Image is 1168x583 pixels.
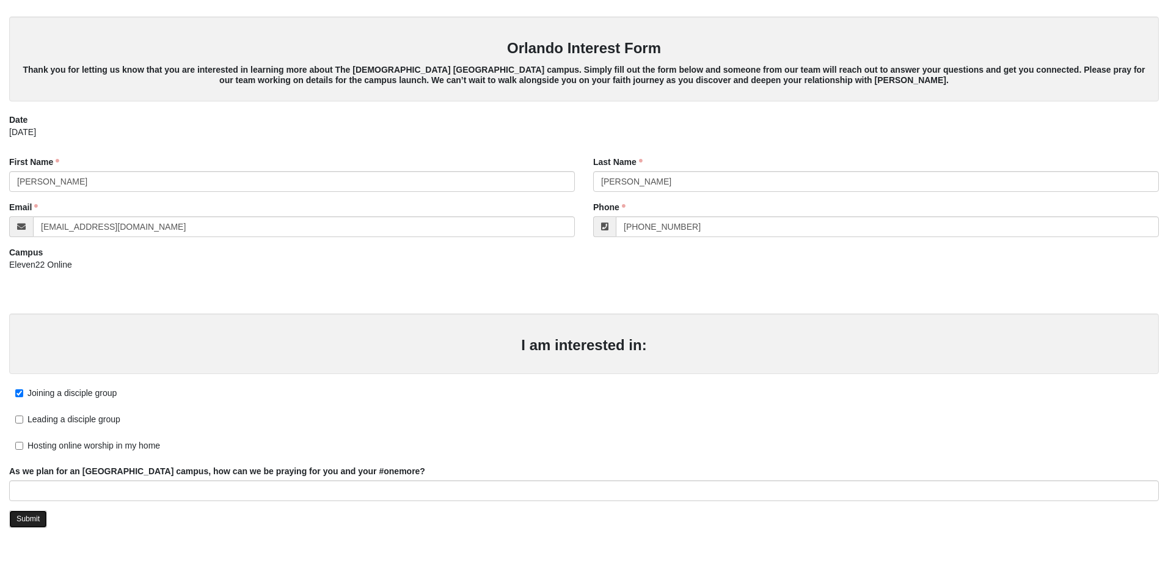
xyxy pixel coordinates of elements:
[21,40,1147,57] h3: Orlando Interest Form
[9,258,575,279] div: Eleven22 Online
[593,201,626,213] label: Phone
[9,465,425,477] label: As we plan for an [GEOGRAPHIC_DATA] campus, how can we be praying for you and your #onemore?
[9,246,43,258] label: Campus
[593,156,643,168] label: Last Name
[9,114,27,126] label: Date
[15,442,23,450] input: Hosting online worship in my home
[15,389,23,397] input: Joining a disciple group
[21,337,1147,354] h3: I am interested in:
[27,388,117,398] span: Joining a disciple group
[9,126,1159,147] div: [DATE]
[9,156,59,168] label: First Name
[9,510,47,528] a: Submit
[15,416,23,424] input: Leading a disciple group
[21,65,1147,86] h5: Thank you for letting us know that you are interested in learning more about The [DEMOGRAPHIC_DAT...
[27,441,160,450] span: Hosting online worship in my home
[9,201,38,213] label: Email
[27,414,120,424] span: Leading a disciple group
